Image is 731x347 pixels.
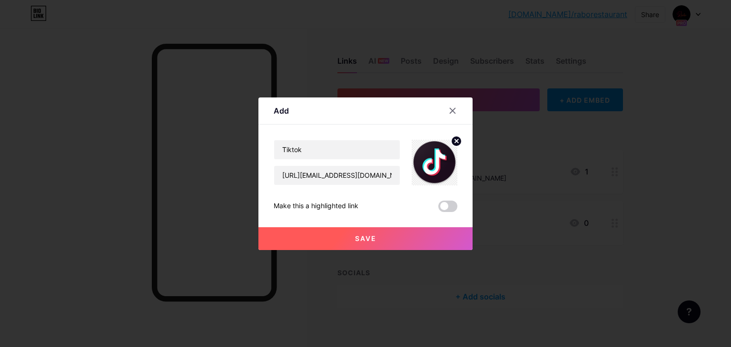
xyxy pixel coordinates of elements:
[412,140,457,185] img: link_thumbnail
[274,166,400,185] input: URL
[258,227,473,250] button: Save
[274,140,400,159] input: Title
[274,201,358,212] div: Make this a highlighted link
[355,234,376,242] span: Save
[274,105,289,116] div: Add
